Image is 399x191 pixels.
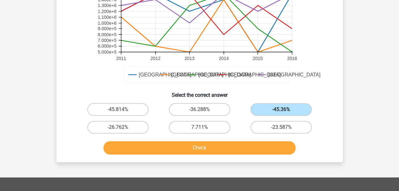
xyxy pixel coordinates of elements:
[103,141,296,155] button: Check
[97,9,116,14] text: 1.200e+6
[97,43,116,49] text: 6.000e+5
[87,103,149,116] label: -45.814%
[97,3,116,8] text: 1.300e+6
[268,72,320,78] text: [GEOGRAPHIC_DATA]
[87,121,149,134] label: -26.762%
[116,56,126,61] text: 2011
[169,121,230,134] label: 7.711%
[97,26,116,31] text: 9.000e+5
[97,15,116,20] text: 1.100e+6
[228,72,281,78] text: [GEOGRAPHIC_DATA]
[97,21,116,26] text: 1.000e+6
[67,87,333,98] h6: Select the correct answer
[184,56,194,61] text: 2013
[198,72,251,78] text: [GEOGRAPHIC_DATA]
[97,49,116,55] text: 5.000e+5
[253,56,263,61] text: 2015
[250,121,312,134] label: -23.587%
[150,56,160,61] text: 2012
[97,32,116,37] text: 8.000e+5
[287,56,297,61] text: 2016
[250,103,312,116] label: -45.36%
[219,56,229,61] text: 2014
[171,72,223,78] text: [GEOGRAPHIC_DATA]
[169,103,230,116] label: -36.288%
[139,72,191,78] text: [GEOGRAPHIC_DATA]
[97,38,116,43] text: 7.000e+5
